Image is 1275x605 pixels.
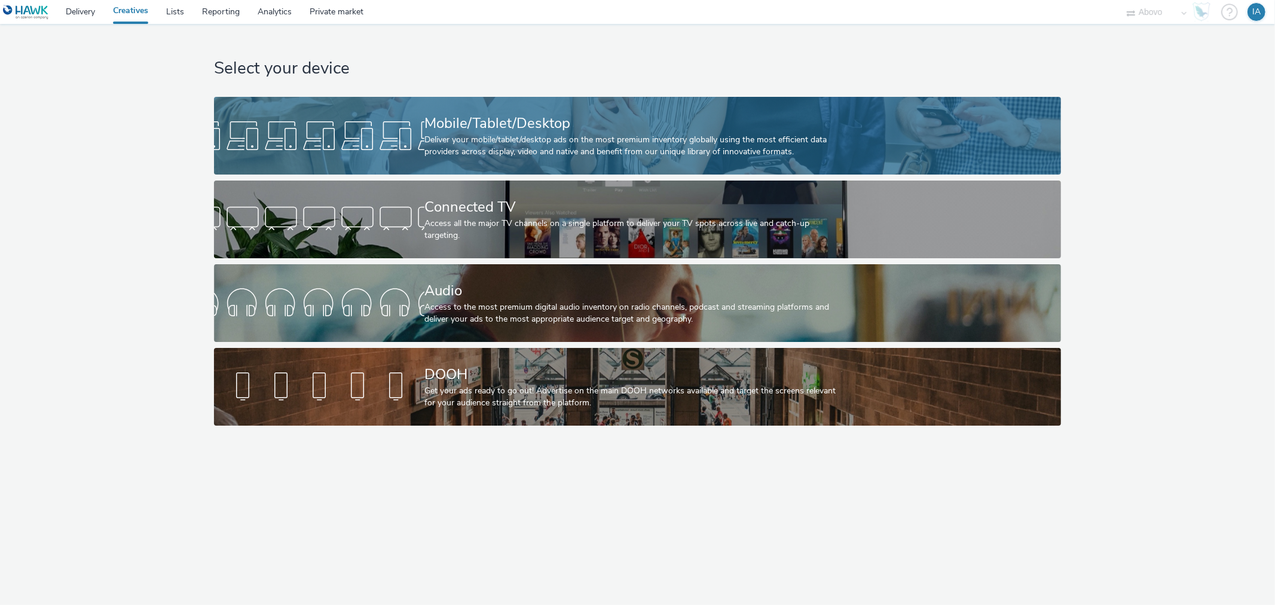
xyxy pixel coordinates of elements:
[214,181,1061,258] a: Connected TVAccess all the major TV channels on a single platform to deliver your TV spots across...
[424,364,846,385] div: DOOH
[424,280,846,301] div: Audio
[214,57,1061,80] h1: Select your device
[424,113,846,134] div: Mobile/Tablet/Desktop
[424,134,846,158] div: Deliver your mobile/tablet/desktop ads on the most premium inventory globally using the most effi...
[424,385,846,410] div: Get your ads ready to go out! Advertise on the main DOOH networks available and target the screen...
[1193,2,1210,22] img: Hawk Academy
[1193,2,1215,22] a: Hawk Academy
[214,348,1061,426] a: DOOHGet your ads ready to go out! Advertise on the main DOOH networks available and target the sc...
[424,197,846,218] div: Connected TV
[3,5,49,20] img: undefined Logo
[214,264,1061,342] a: AudioAccess to the most premium digital audio inventory on radio channels, podcast and streaming ...
[1252,3,1261,21] div: IA
[424,218,846,242] div: Access all the major TV channels on a single platform to deliver your TV spots across live and ca...
[424,301,846,326] div: Access to the most premium digital audio inventory on radio channels, podcast and streaming platf...
[214,97,1061,175] a: Mobile/Tablet/DesktopDeliver your mobile/tablet/desktop ads on the most premium inventory globall...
